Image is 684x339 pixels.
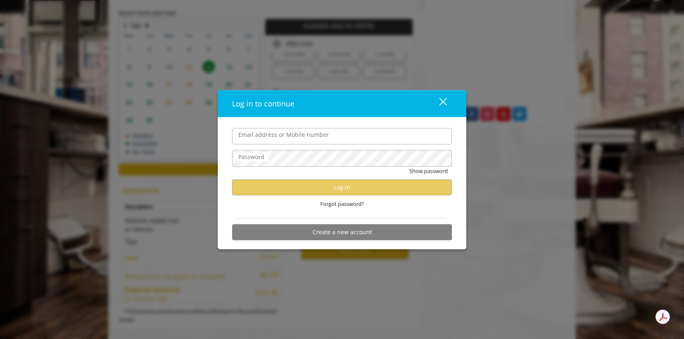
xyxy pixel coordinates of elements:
[424,95,452,112] button: close dialog
[232,98,294,108] span: Log in to continue
[232,150,452,166] input: Password
[232,179,452,195] button: Log in
[409,166,448,175] button: Show password
[430,97,446,110] div: close dialog
[234,152,269,161] label: Password
[232,128,452,144] input: Email address or Mobile number
[234,130,333,139] label: Email address or Mobile number
[320,199,364,208] span: Forgot password?
[232,224,452,240] button: Create a new account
